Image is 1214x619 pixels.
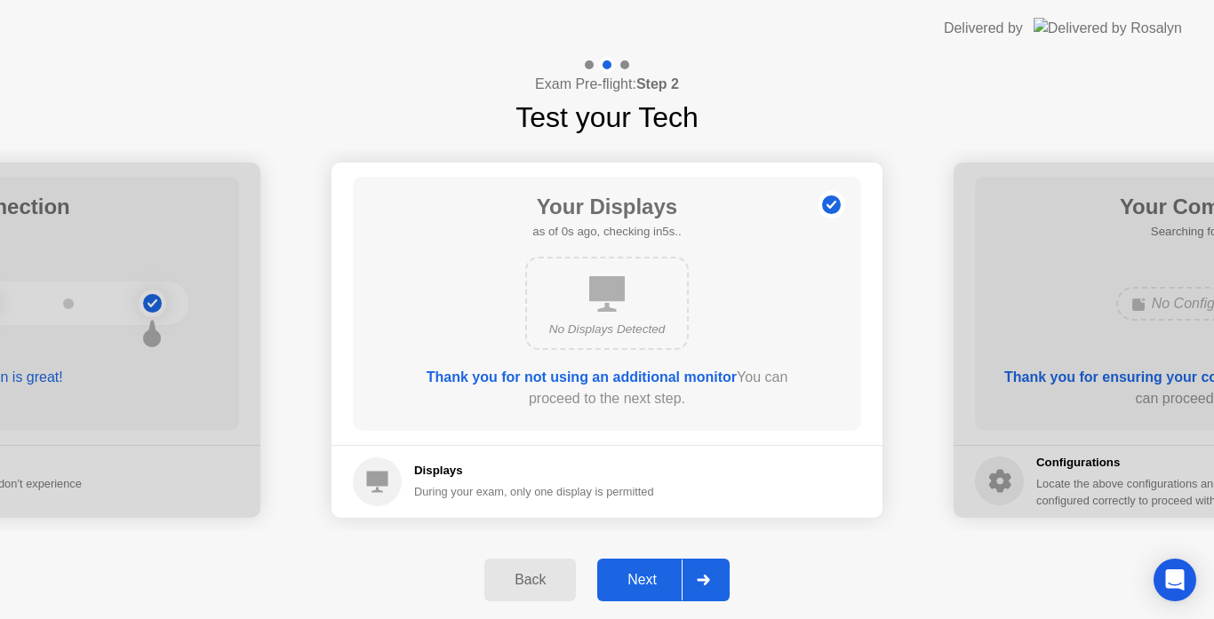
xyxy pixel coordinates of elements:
[414,462,654,480] h5: Displays
[515,96,699,139] h1: Test your Tech
[944,18,1023,39] div: Delivered by
[597,559,730,601] button: Next
[403,367,811,409] div: You can proceed to the next step.
[541,321,673,338] div: No Displays Detected
[603,572,682,588] div: Next
[636,76,679,91] b: Step 2
[1154,559,1196,601] div: Open Intercom Messenger
[1034,18,1182,38] img: Delivered by Rosalyn
[532,191,681,223] h1: Your Displays
[484,559,576,601] button: Back
[414,483,654,500] div: During your exam, only one display is permitted
[490,572,571,588] div: Back
[532,223,681,241] h5: as of 0s ago, checking in5s..
[427,369,737,385] b: Thank you for not using an additional monitor
[535,74,679,95] h4: Exam Pre-flight:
